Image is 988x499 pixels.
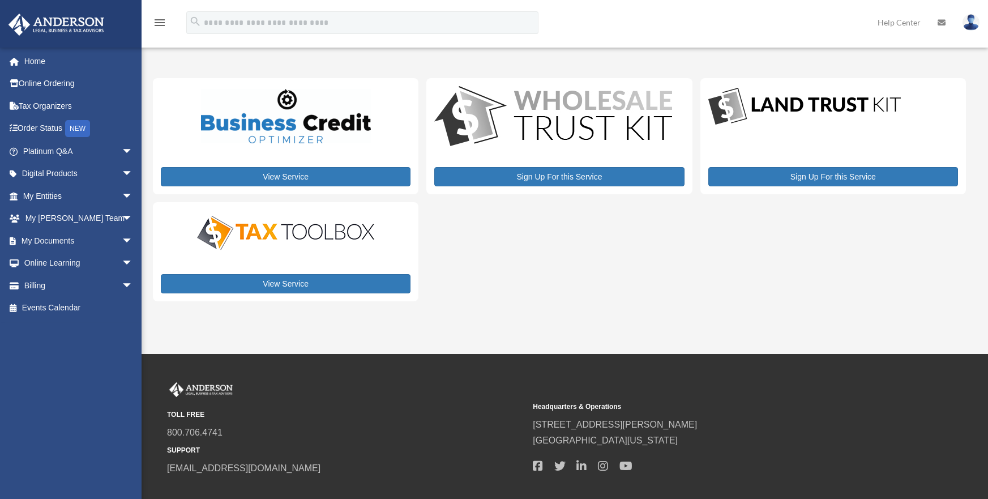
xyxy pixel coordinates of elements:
[533,420,697,429] a: [STREET_ADDRESS][PERSON_NAME]
[65,120,90,137] div: NEW
[8,95,150,117] a: Tax Organizers
[122,229,144,253] span: arrow_drop_down
[167,382,235,397] img: Anderson Advisors Platinum Portal
[161,274,410,293] a: View Service
[8,72,150,95] a: Online Ordering
[8,207,150,230] a: My [PERSON_NAME] Teamarrow_drop_down
[167,428,223,437] a: 800.706.4741
[153,16,166,29] i: menu
[434,167,684,186] a: Sign Up For this Service
[167,409,525,421] small: TOLL FREE
[708,167,958,186] a: Sign Up For this Service
[122,274,144,297] span: arrow_drop_down
[8,185,150,207] a: My Entitiesarrow_drop_down
[122,185,144,208] span: arrow_drop_down
[8,297,150,319] a: Events Calendar
[161,167,410,186] a: View Service
[153,20,166,29] a: menu
[8,252,150,275] a: Online Learningarrow_drop_down
[122,207,144,231] span: arrow_drop_down
[708,86,901,127] img: LandTrust_lgo-1.jpg
[122,252,144,275] span: arrow_drop_down
[8,50,150,72] a: Home
[8,117,150,140] a: Order StatusNEW
[122,163,144,186] span: arrow_drop_down
[533,401,891,413] small: Headquarters & Operations
[167,445,525,457] small: SUPPORT
[533,436,678,445] a: [GEOGRAPHIC_DATA][US_STATE]
[122,140,144,163] span: arrow_drop_down
[434,86,672,149] img: WS-Trust-Kit-lgo-1.jpg
[8,140,150,163] a: Platinum Q&Aarrow_drop_down
[8,163,144,185] a: Digital Productsarrow_drop_down
[8,274,150,297] a: Billingarrow_drop_down
[963,14,980,31] img: User Pic
[5,14,108,36] img: Anderson Advisors Platinum Portal
[167,463,320,473] a: [EMAIL_ADDRESS][DOMAIN_NAME]
[8,229,150,252] a: My Documentsarrow_drop_down
[189,15,202,28] i: search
